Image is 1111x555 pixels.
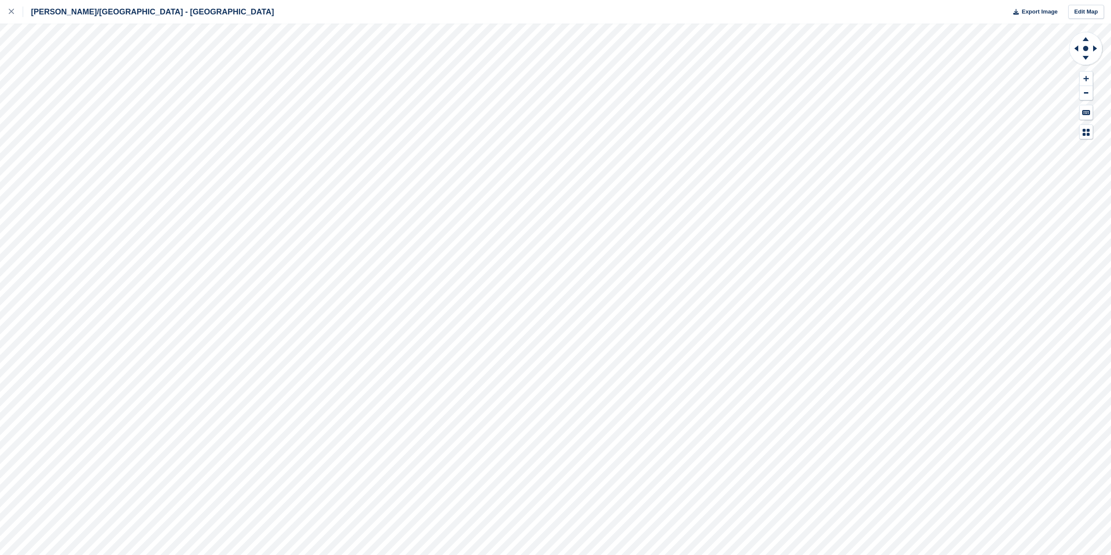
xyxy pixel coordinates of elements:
a: Edit Map [1068,5,1104,19]
button: Keyboard Shortcuts [1080,105,1093,120]
button: Map Legend [1080,125,1093,139]
button: Export Image [1008,5,1058,19]
div: [PERSON_NAME]/[GEOGRAPHIC_DATA] - [GEOGRAPHIC_DATA] [23,7,274,17]
span: Export Image [1022,7,1057,16]
button: Zoom In [1080,72,1093,86]
button: Zoom Out [1080,86,1093,100]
